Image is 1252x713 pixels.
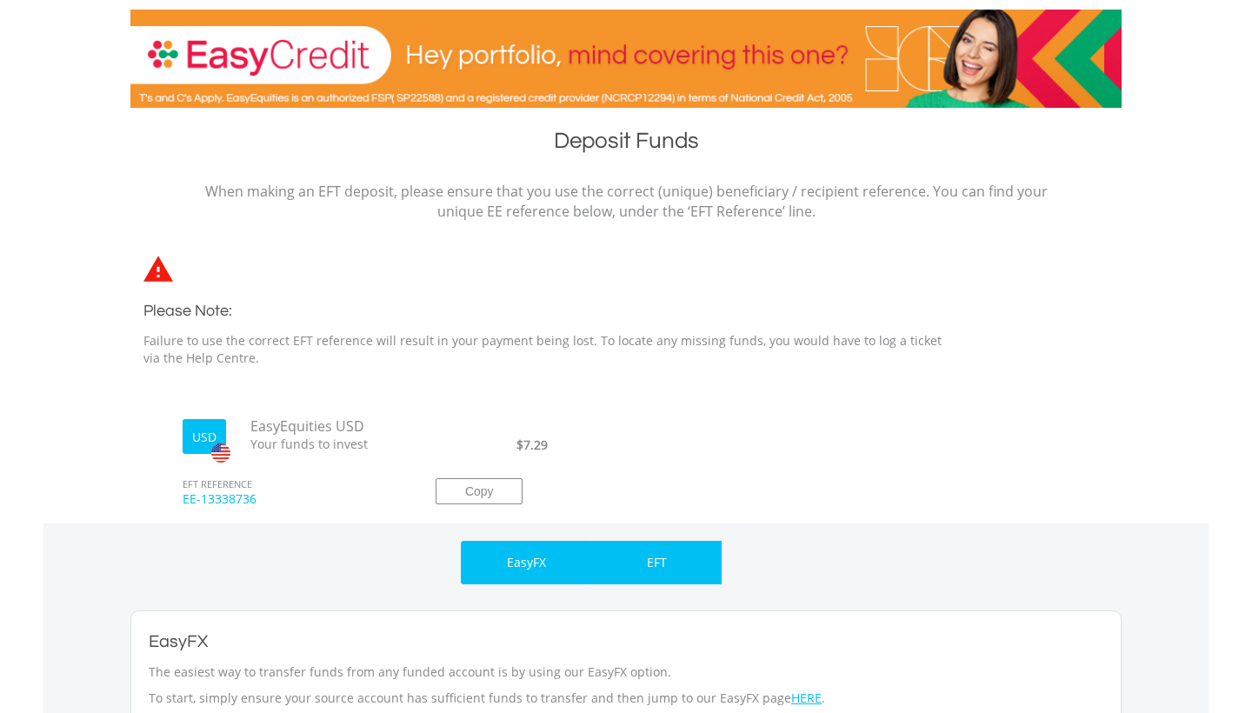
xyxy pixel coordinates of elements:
[130,125,1122,164] h1: Deposit Funds
[149,629,1103,655] h2: EasyFX
[143,256,173,282] img: statements-icon-error-satrix.svg
[647,554,667,571] p: EFT
[237,436,411,453] span: Your funds to invest
[143,332,961,367] p: Failure to use the correct EFT reference will result in your payment being lost. To locate any mi...
[436,478,523,504] button: Copy
[237,416,411,436] span: EasyEquities USD
[130,10,1122,108] img: EasyCredit Promotion Banner
[204,182,1048,222] p: When making an EFT deposit, please ensure that you use the correct (unique) beneficiary / recipie...
[170,490,410,523] span: EE-13338736
[507,554,546,571] p: EasyFX
[170,454,410,491] span: EFT REFERENCE
[149,663,1103,681] p: The easiest way to transfer funds from any funded account is by using our EasyFX option.
[791,690,822,706] a: HERE
[143,299,961,323] h3: Please Note:
[192,429,216,446] label: USD
[516,436,548,453] span: $7.29
[149,690,1103,707] p: To start, simply ensure your source account has sufficient funds to transfer and then jump to our...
